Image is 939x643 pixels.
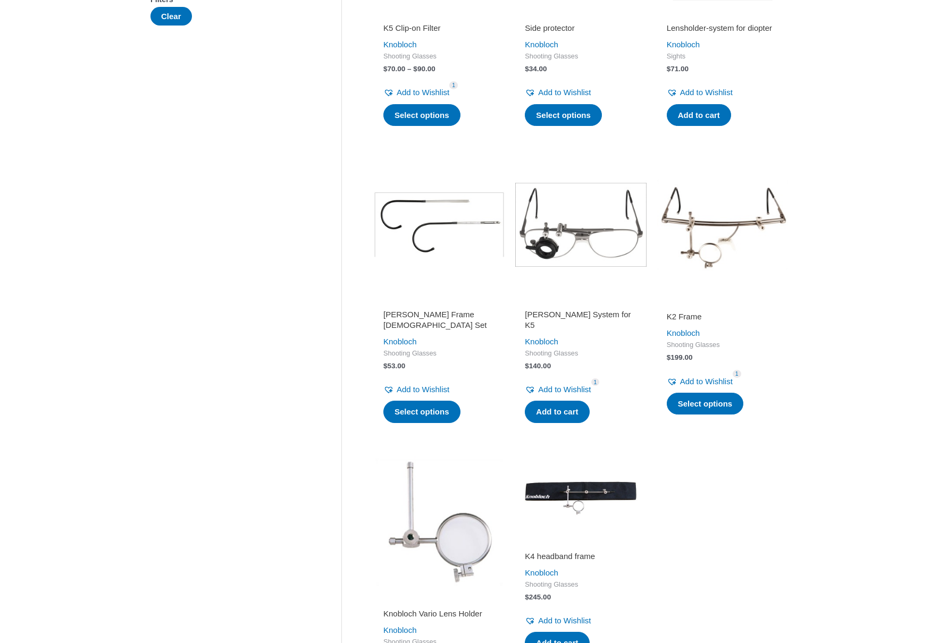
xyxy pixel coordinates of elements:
[667,8,778,21] iframe: Customer reviews powered by Trustpilot
[383,23,495,33] h2: K5 Clip-on Filter
[383,23,495,37] a: K5 Clip-on Filter
[449,81,458,89] span: 1
[383,362,388,370] span: $
[525,613,591,628] a: Add to Wishlist
[667,104,731,126] a: Add to cart: “Lensholder-system for diopter”
[413,65,417,73] span: $
[383,65,388,73] span: $
[525,551,636,565] a: K4 headband frame
[525,551,636,562] h2: K4 headband frame
[413,65,435,73] bdi: 90.00
[383,401,460,423] a: Select options for “Knobloch Frame Temple Set”
[383,625,417,634] a: Knobloch
[525,362,529,370] span: $
[538,88,591,97] span: Add to Wishlist
[515,456,646,530] img: K4 headband frame
[525,593,551,601] bdi: 245.00
[667,23,778,33] h2: Lensholder-system for diopter
[383,40,417,49] a: Knobloch
[667,393,744,415] a: Select options for “K2 Frame”
[383,8,495,21] iframe: Customer reviews powered by Trustpilot
[525,593,529,601] span: $
[525,382,591,397] a: Add to Wishlist
[680,88,733,97] span: Add to Wishlist
[525,52,636,61] span: Shooting Glasses
[525,309,636,330] h2: [PERSON_NAME] System for K5
[525,104,602,126] a: Select options for “Side protector”
[667,353,693,361] bdi: 199.00
[525,65,547,73] bdi: 34.00
[667,85,733,100] a: Add to Wishlist
[383,309,495,330] h2: [PERSON_NAME] Frame [DEMOGRAPHIC_DATA] Set
[383,309,495,334] a: [PERSON_NAME] Frame [DEMOGRAPHIC_DATA] Set
[383,297,495,309] iframe: Customer reviews powered by Trustpilot
[397,88,449,97] span: Add to Wishlist
[667,65,671,73] span: $
[383,594,495,606] iframe: Customer reviews powered by Trustpilot
[383,362,405,370] bdi: 53.00
[538,616,591,625] span: Add to Wishlist
[383,104,460,126] a: Select options for “K5 Clip-on Filter”
[667,353,671,361] span: $
[667,341,778,350] span: Shooting Glasses
[525,297,636,309] iframe: Customer reviews powered by Trustpilot
[383,337,417,346] a: Knobloch
[525,8,636,21] iframe: Customer reviews powered by Trustpilot
[374,456,505,587] img: Knobloch Vario Lense Holder
[657,159,788,290] img: K2 Frame
[667,52,778,61] span: Sights
[667,23,778,37] a: Lensholder-system for diopter
[733,370,741,378] span: 1
[667,328,700,337] a: Knobloch
[667,374,733,389] a: Add to Wishlist
[525,349,636,358] span: Shooting Glasses
[525,65,529,73] span: $
[525,401,589,423] a: Add to cart: “Iris Shutter System for K5”
[515,159,646,290] img: Iris Shutter System for K5
[383,65,405,73] bdi: 70.00
[525,337,558,346] a: Knobloch
[667,297,778,309] iframe: Customer reviews powered by Trustpilot
[525,40,558,49] a: Knobloch
[525,536,636,549] iframe: Customer reviews powered by Trustpilot
[667,311,778,322] h2: K2 Frame
[374,159,505,290] img: Frame Temple Set
[525,309,636,334] a: [PERSON_NAME] System for K5
[525,362,551,370] bdi: 140.00
[680,377,733,386] span: Add to Wishlist
[383,382,449,397] a: Add to Wishlist
[525,23,636,33] h2: Side protector
[383,608,495,619] h2: Knobloch Vario Lens Holder
[667,65,689,73] bdi: 71.00
[667,40,700,49] a: Knobloch
[538,385,591,394] span: Add to Wishlist
[525,85,591,100] a: Add to Wishlist
[407,65,412,73] span: –
[150,7,192,26] button: Clear
[525,568,558,577] a: Knobloch
[383,85,449,100] a: Add to Wishlist
[383,608,495,623] a: Knobloch Vario Lens Holder
[591,378,600,386] span: 1
[525,580,636,589] span: Shooting Glasses
[397,385,449,394] span: Add to Wishlist
[383,52,495,61] span: Shooting Glasses
[667,311,778,326] a: K2 Frame
[525,23,636,37] a: Side protector
[383,349,495,358] span: Shooting Glasses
